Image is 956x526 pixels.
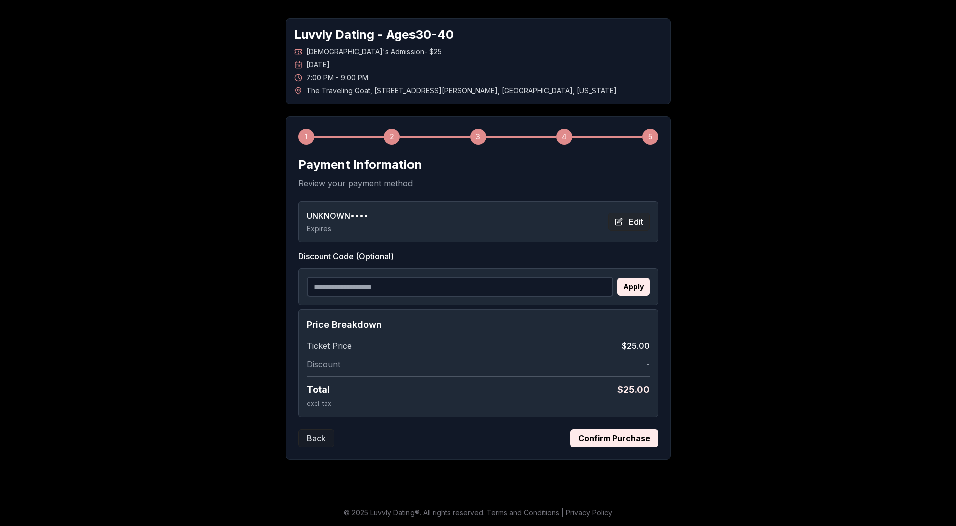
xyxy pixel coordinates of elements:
button: Back [298,429,334,447]
button: Apply [617,278,650,296]
span: Total [307,383,330,397]
span: The Traveling Goat , [STREET_ADDRESS][PERSON_NAME] , [GEOGRAPHIC_DATA] , [US_STATE] [306,86,617,96]
span: | [561,508,564,517]
span: Discount [307,358,340,370]
span: [DEMOGRAPHIC_DATA]'s Admission - $25 [306,47,442,57]
span: $25.00 [622,340,650,352]
div: 1 [298,129,314,145]
p: Review your payment method [298,177,658,189]
a: Terms and Conditions [487,508,559,517]
h4: Price Breakdown [307,318,650,332]
a: Privacy Policy [566,508,612,517]
span: UNKNOWN •••• [307,210,368,222]
span: [DATE] [306,60,330,70]
button: Confirm Purchase [570,429,658,447]
span: Ticket Price [307,340,352,352]
span: $ 25.00 [617,383,650,397]
div: 5 [642,129,658,145]
label: Discount Code (Optional) [298,250,658,262]
div: 3 [470,129,486,145]
div: 2 [384,129,400,145]
h2: Payment Information [298,157,658,173]
h1: Luvvly Dating - Ages 30 - 40 [294,27,662,43]
span: 7:00 PM - 9:00 PM [306,73,368,83]
span: excl. tax [307,400,331,407]
button: Edit [608,213,650,231]
div: 4 [556,129,572,145]
p: Expires [307,224,368,234]
span: - [646,358,650,370]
